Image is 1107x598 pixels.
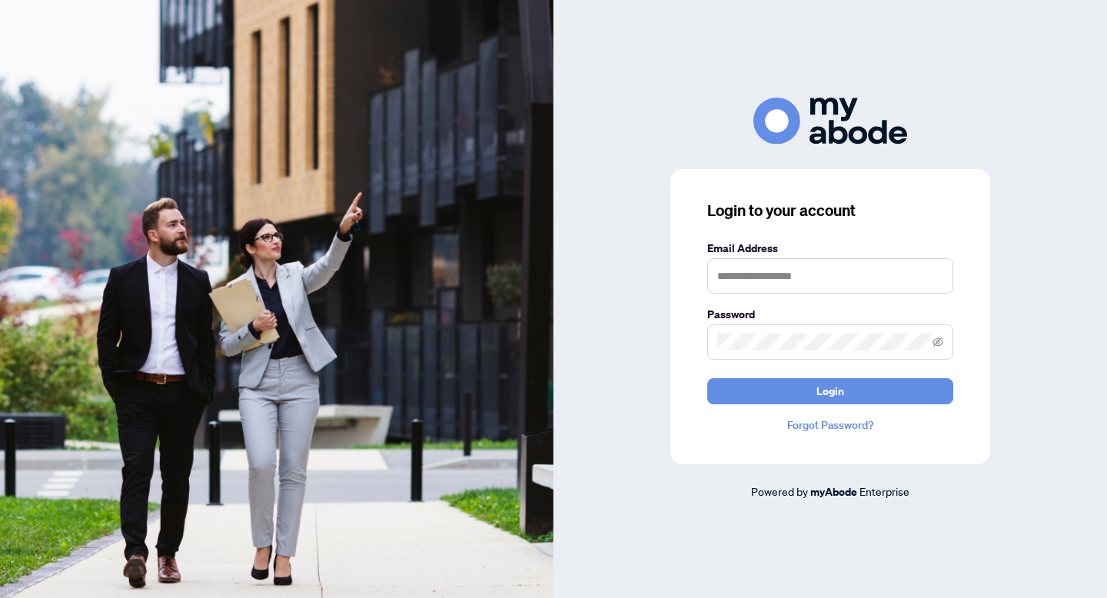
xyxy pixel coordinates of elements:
[751,484,808,498] span: Powered by
[707,417,953,434] a: Forgot Password?
[707,378,953,404] button: Login
[810,483,857,500] a: myAbode
[932,337,943,347] span: eye-invisible
[816,379,844,404] span: Login
[707,200,953,221] h3: Login to your account
[859,484,909,498] span: Enterprise
[753,98,907,145] img: ma-logo
[707,306,953,323] label: Password
[707,240,953,257] label: Email Address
